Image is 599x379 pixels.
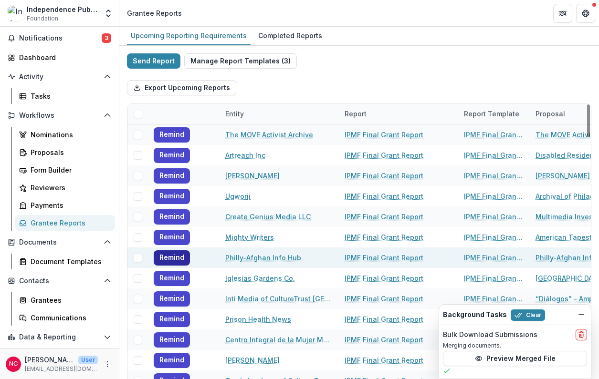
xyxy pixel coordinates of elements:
[15,88,115,104] a: Tasks
[553,4,572,23] button: Partners
[339,103,458,124] div: Report
[443,341,587,350] p: Merging documents.
[78,356,98,364] p: User
[220,103,339,124] div: Entity
[225,191,251,201] a: Ugworji
[8,6,23,21] img: Independence Public Media Foundation
[154,250,190,266] button: Remind
[154,209,190,225] button: Remind
[127,8,182,18] div: Grantee Reports
[15,144,115,160] a: Proposals
[345,130,423,140] a: IPMF Final Grant Report
[443,351,587,366] button: Preview Merged File
[19,277,100,285] span: Contacts
[345,232,423,242] a: IPMF Final Grant Report
[225,355,280,365] a: [PERSON_NAME]
[154,148,190,163] button: Remind
[225,253,301,263] a: Philly-Afghan Info Hub
[15,292,115,308] a: Grantees
[31,165,107,175] div: Form Builder
[464,171,524,181] a: IPMF Final Grant Report
[458,103,530,124] div: Report Template
[339,109,372,119] div: Report
[154,271,190,286] button: Remind
[464,253,524,263] a: IPMF Final Grant Report
[225,232,274,242] a: Mighty Writers
[9,361,18,367] div: Nuala Cabral
[154,332,190,348] button: Remind
[15,197,115,213] a: Payments
[345,212,423,222] a: IPMF Final Grant Report
[31,91,107,101] div: Tasks
[225,335,333,345] a: Centro Integral de la Mujer Madre Tierra
[102,4,115,23] button: Open entity switcher
[127,80,236,95] button: Export Upcoming Reports
[4,273,115,288] button: Open Contacts
[225,171,280,181] a: [PERSON_NAME]
[31,256,107,266] div: Document Templates
[127,27,251,45] a: Upcoming Reporting Requirements
[4,50,115,65] a: Dashboard
[345,294,423,304] a: IPMF Final Grant Report
[220,109,250,119] div: Entity
[154,189,190,204] button: Remind
[576,4,595,23] button: Get Help
[25,355,74,365] p: [PERSON_NAME]
[31,200,107,210] div: Payments
[225,314,291,324] a: Prison Health News
[345,314,423,324] a: IPMF Final Grant Report
[225,294,333,304] a: Inti Media of CultureTrust [GEOGRAPHIC_DATA]
[464,294,524,304] a: IPMF Final Grant Report
[254,29,326,42] div: Completed Reports
[154,291,190,307] button: Remind
[464,130,524,140] a: IPMF Final Grant Report
[19,52,107,62] div: Dashboard
[345,273,423,283] a: IPMF Final Grant Report
[511,309,545,321] button: Clear
[184,53,297,69] button: Manage Report Templates (3)
[19,34,102,42] span: Notifications
[464,191,524,201] a: IPMF Final Grant Report
[127,29,251,42] div: Upcoming Reporting Requirements
[154,230,190,245] button: Remind
[25,365,98,373] p: [EMAIL_ADDRESS][DOMAIN_NAME]
[19,112,100,120] span: Workflows
[123,6,186,20] nav: breadcrumb
[4,31,115,46] button: Notifications3
[458,109,525,119] div: Report Template
[4,235,115,250] button: Open Documents
[345,171,423,181] a: IPMF Final Grant Report
[15,310,115,326] a: Communications
[31,183,107,193] div: Reviewers
[464,232,524,242] a: IPMF Final Grant Report
[15,162,115,178] a: Form Builder
[31,295,107,305] div: Grantees
[31,130,107,140] div: Nominations
[225,273,295,283] a: Iglesias Gardens Co.
[464,150,524,160] a: IPMF Final Grant Report
[464,273,524,283] a: IPMF Final Grant Report
[154,353,190,368] button: Remind
[15,127,115,143] a: Nominations
[127,53,180,69] button: Send Report
[15,215,115,231] a: Grantee Reports
[31,218,107,228] div: Grantee Reports
[4,329,115,345] button: Open Data & Reporting
[345,335,423,345] a: IPMF Final Grant Report
[102,359,113,370] button: More
[345,355,423,365] a: IPMF Final Grant Report
[19,333,100,341] span: Data & Reporting
[102,33,111,43] span: 3
[576,309,587,320] button: Dismiss
[225,150,265,160] a: Artreach Inc
[225,212,311,222] a: Create Genius Media LLC
[19,73,100,81] span: Activity
[31,147,107,157] div: Proposals
[27,14,58,23] span: Foundation
[345,191,423,201] a: IPMF Final Grant Report
[4,69,115,84] button: Open Activity
[576,329,587,340] button: delete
